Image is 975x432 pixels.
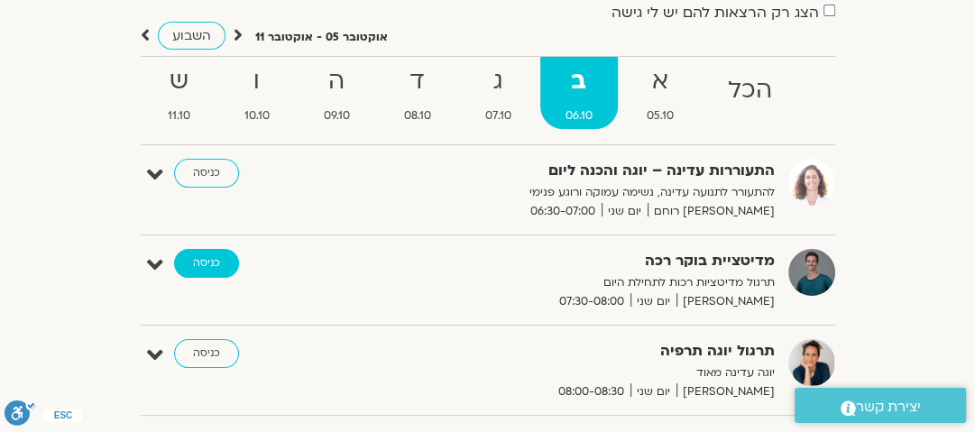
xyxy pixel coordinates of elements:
[379,106,456,125] span: 08.10
[524,202,602,221] span: 06:30-07:00
[174,339,239,368] a: כניסה
[630,382,676,401] span: יום שני
[387,363,775,382] p: יוגה עדינה מאוד
[387,249,775,273] strong: מדיטציית בוקר רכה
[299,106,375,125] span: 09.10
[856,395,921,419] span: יצירת קשר
[299,57,375,129] a: ה09.10
[676,292,775,311] span: [PERSON_NAME]
[630,292,676,311] span: יום שני
[143,61,216,102] strong: ש
[540,57,618,129] a: ב06.10
[387,339,775,363] strong: תרגול יוגה תרפיה
[387,159,775,183] strong: התעוררות עדינה – יוגה והכנה ליום
[648,202,775,221] span: [PERSON_NAME] רוחם
[676,382,775,401] span: [PERSON_NAME]
[612,5,819,21] label: הצג רק הרצאות להם יש לי גישה
[143,106,216,125] span: 11.10
[540,61,618,102] strong: ב
[172,27,211,44] span: השבוע
[143,57,216,129] a: ש11.10
[379,61,456,102] strong: ד
[602,202,648,221] span: יום שני
[255,28,388,47] p: אוקטובר 05 - אוקטובר 11
[174,249,239,278] a: כניסה
[387,273,775,292] p: תרגול מדיטציות רכות לתחילת היום
[621,106,699,125] span: 05.10
[460,57,537,129] a: ג07.10
[703,57,797,129] a: הכל
[219,61,295,102] strong: ו
[219,106,295,125] span: 10.10
[379,57,456,129] a: ד08.10
[299,61,375,102] strong: ה
[158,22,225,50] a: השבוע
[387,183,775,202] p: להתעורר לתנועה עדינה, נשימה עמוקה ורוגע פנימי
[552,382,630,401] span: 08:00-08:30
[621,57,699,129] a: א05.10
[795,388,966,423] a: יצירת קשר
[174,159,239,188] a: כניסה
[460,61,537,102] strong: ג
[553,292,630,311] span: 07:30-08:00
[621,61,699,102] strong: א
[703,70,797,111] strong: הכל
[219,57,295,129] a: ו10.10
[540,106,618,125] span: 06.10
[460,106,537,125] span: 07.10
